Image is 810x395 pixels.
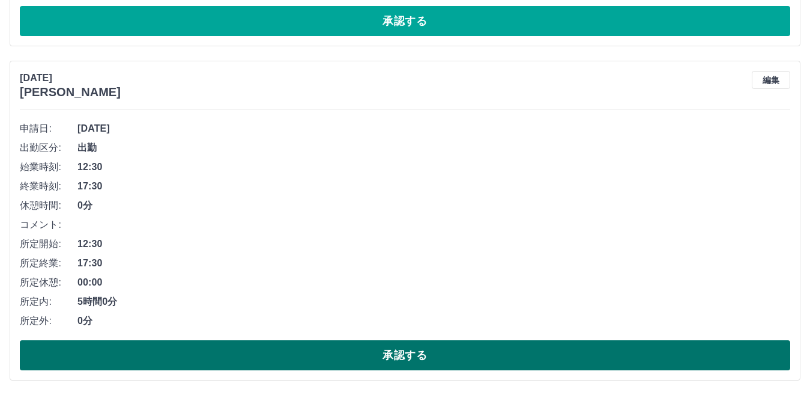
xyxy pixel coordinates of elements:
[77,121,790,136] span: [DATE]
[77,198,790,213] span: 0分
[20,256,77,271] span: 所定終業:
[20,340,790,370] button: 承認する
[77,275,790,290] span: 00:00
[20,275,77,290] span: 所定休憩:
[20,71,121,85] p: [DATE]
[752,71,790,89] button: 編集
[20,314,77,328] span: 所定外:
[77,237,790,251] span: 12:30
[77,314,790,328] span: 0分
[20,179,77,194] span: 終業時刻:
[20,141,77,155] span: 出勤区分:
[20,218,77,232] span: コメント:
[20,237,77,251] span: 所定開始:
[77,160,790,174] span: 12:30
[20,6,790,36] button: 承認する
[20,198,77,213] span: 休憩時間:
[77,295,790,309] span: 5時間0分
[77,141,790,155] span: 出勤
[20,121,77,136] span: 申請日:
[77,256,790,271] span: 17:30
[77,179,790,194] span: 17:30
[20,295,77,309] span: 所定内:
[20,85,121,99] h3: [PERSON_NAME]
[20,160,77,174] span: 始業時刻:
